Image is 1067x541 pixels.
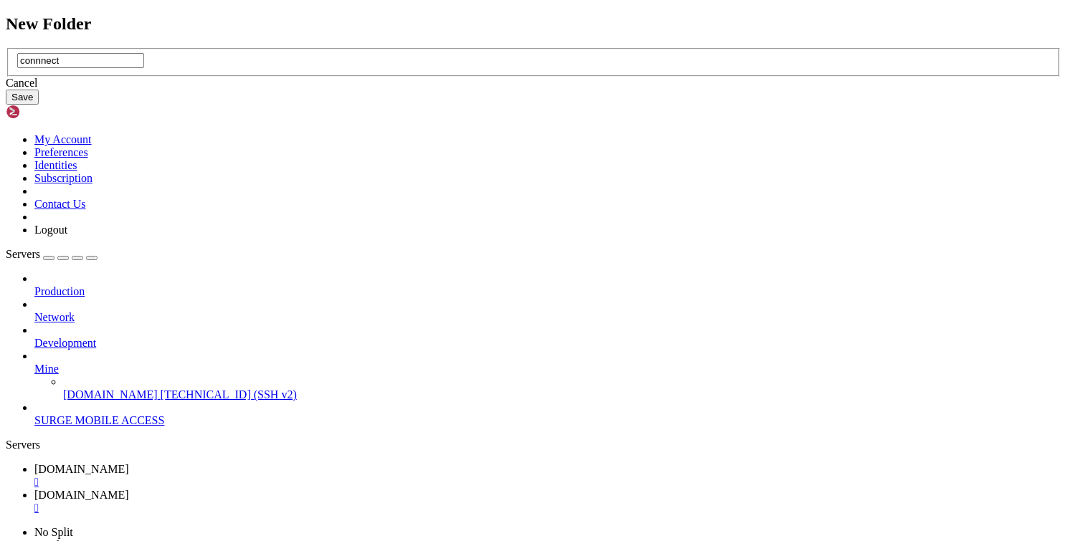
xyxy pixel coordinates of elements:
x-row: root@srv1065667:/etc/mysql/mariadb.conf.d# dotnet --version [6,408,880,420]
div: Cancel [6,77,1061,90]
span: [TECHNICAL_ID] (SSH v2) [161,388,297,401]
li: SURGE MOBILE ACCESS [34,401,1061,427]
a: Preferences [34,146,88,158]
x-row: Setting up aspnetcore-runtime-8.0 (8.0.21-0ubuntu1~24.04.1) ... [6,213,880,225]
x-row: Selecting previously unselected package netstandard-targeting-pack-2.1-8.0. [6,6,880,18]
x-row: No user sessions are running outdated binaries. [6,371,880,383]
a: jmfinsolutions.info [34,463,1061,489]
span: [DOMAIN_NAME] [63,388,158,401]
button: Save [6,90,39,105]
x-row: Setting up dotnet-apphost-pack-8.0 (8.0.21-0ubuntu1~24.04.1) ... [6,128,880,140]
x-row: Unpacking netstandard-targeting-pack-2.1-8.0 (8.0.121-0ubuntu1~24.04.1) ... [6,30,880,42]
a: Development [34,337,1061,350]
a: My Account [34,133,92,145]
div: Servers [6,439,1061,451]
a: Identities [34,159,77,171]
x-row: Setting up netstandard-targeting-pack-2.1-8.0 (8.0.121-0ubuntu1~24.04.1) ... [6,91,880,103]
a: Servers [6,248,98,260]
x-row: Setting up dotnet-templates-8.0 (8.0.121-0ubuntu1~24.04.1) ... [6,176,880,188]
x-row: 8.0.121 [6,420,880,432]
x-row: Unpacking dotnet-sdk-8.0 (8.0.121-0ubuntu1~24.04.1) ... [6,67,880,79]
a:  [34,476,1061,489]
span: Mine [34,363,59,375]
a: [DOMAIN_NAME] [TECHNICAL_ID] (SSH v2) [63,388,1061,401]
x-row: Scanning processes... [6,262,880,274]
x-row: Setting up aspnetcore-targeting-pack-8.0 (8.0.21-0ubuntu1~24.04.1) ... [6,115,880,128]
x-row: Setting up liblttng-ust-common1t64:amd64 (2.13.7-1.1ubuntu2) ... [6,103,880,115]
x-row: Setting up dotnet-runtime-8.0 (8.0.21-0ubuntu1~24.04.1) ... [6,201,880,213]
a: Network [34,311,1061,324]
x-row: Setting up dotnet-host-8.0 (8.0.21-0ubuntu1~24.04.1) ... [6,152,880,164]
span: SURGE MOBILE ACCESS [34,414,164,426]
div: (43, 35) [265,432,271,444]
x-row: Setting up dotnet-targeting-pack-8.0 (8.0.21-0ubuntu1~24.04.1) ... [6,79,880,91]
a: SURGE MOBILE ACCESS [34,414,1061,427]
x-row: No services need to be restarted. [6,322,880,335]
span: Servers [6,248,40,260]
x-row: Scanning linux images... [6,274,880,286]
li: Mine [34,350,1061,401]
a: No Split [34,526,73,538]
a:  [34,502,1061,514]
a: Contact Us [34,198,86,210]
a: jmfinsolutions.info [34,489,1061,514]
a: Production [34,285,1061,298]
span: [DOMAIN_NAME] [34,463,129,475]
span: [DOMAIN_NAME] [34,489,129,501]
x-row: Preparing to unpack .../12-dotnet-sdk-8.0_8.0.121-0ubuntu1~24.04.1_amd64.deb ... [6,54,880,67]
x-row: Running kernel seems to be up-to-date. [6,298,880,310]
x-row: No containers need to be restarted. [6,347,880,359]
span: Production [34,285,85,297]
span: Development [34,337,96,349]
a: Mine [34,363,1061,375]
x-row: Preparing to unpack .../11-netstandard-targeting-pack-2.1-8.0_8.0.121-0ubuntu1~24.04.1_amd64.deb ... [6,18,880,30]
x-row: Selecting previously unselected package dotnet-sdk-8.0. [6,42,880,54]
x-row: Processing triggers for libc-bin (2.39-0ubuntu8.6) ... [6,249,880,262]
x-row: No VM guests are running outdated hypervisor (qemu) binaries on this host. [6,396,880,408]
x-row: Setting up dotnet-hostfxr-8.0 (8.0.21-0ubuntu1~24.04.1) ... [6,164,880,176]
li: Network [34,298,1061,324]
h2: New Folder [6,14,1061,34]
li: Development [34,324,1061,350]
x-row: Setting up dotnet-sdk-8.0 (8.0.121-0ubuntu1~24.04.1) ... [6,225,880,237]
x-row: root@srv1065667:/etc/mysql/mariadb.conf.d# [6,432,880,444]
img: Shellngn [6,105,88,119]
span: Network [34,311,75,323]
x-row: Processing triggers for man-db (2.12.0-4build2) ... [6,237,880,249]
x-row: Setting up liblttng-ust-ctl5t64:amd64 (2.13.7-1.1ubuntu2) ... [6,140,880,152]
x-row: Setting up liblttng-ust1t64:amd64 (2.13.7-1.1ubuntu2) ... [6,188,880,201]
li: Production [34,272,1061,298]
a: Logout [34,224,67,236]
a: Subscription [34,172,93,184]
li: [DOMAIN_NAME] [TECHNICAL_ID] (SSH v2) [63,375,1061,401]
